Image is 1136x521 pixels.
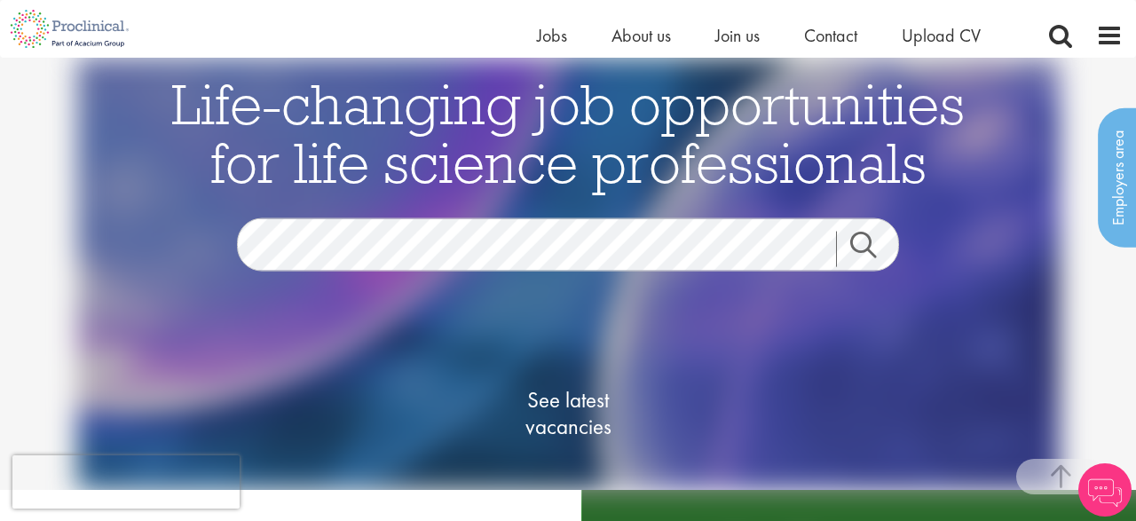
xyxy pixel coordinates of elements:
img: candidate home [77,58,1060,490]
span: See latest vacancies [479,386,657,439]
a: Jobs [537,24,567,47]
a: About us [611,24,671,47]
a: Upload CV [902,24,981,47]
a: Join us [715,24,760,47]
span: Life-changing job opportunities for life science professionals [171,67,965,197]
a: Contact [804,24,857,47]
iframe: reCAPTCHA [12,455,240,509]
a: See latestvacancies [479,315,657,510]
img: Chatbot [1078,463,1132,517]
a: Job search submit button [836,231,912,266]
